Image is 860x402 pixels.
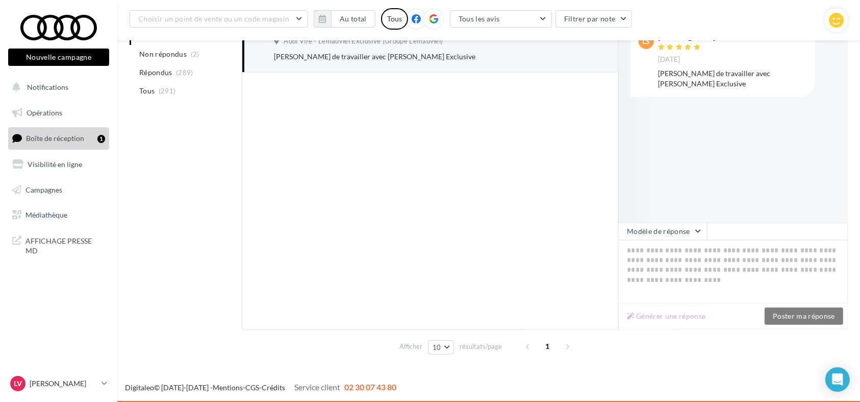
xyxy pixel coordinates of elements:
[125,383,396,392] span: © [DATE]-[DATE] - - -
[27,108,62,117] span: Opérations
[139,86,155,96] span: Tous
[125,383,154,392] a: Digitaleo
[30,379,97,389] p: [PERSON_NAME]
[381,8,408,30] div: Tous
[26,185,62,194] span: Campagnes
[825,367,850,392] div: Open Intercom Messenger
[27,83,68,91] span: Notifications
[658,34,715,41] div: [PERSON_NAME]
[139,49,187,59] span: Non répondus
[191,50,199,58] span: (2)
[6,204,111,226] a: Médiathèque
[433,343,441,351] span: 10
[399,342,422,351] span: Afficher
[314,10,375,28] button: Au total
[618,223,707,240] button: Modèle de réponse
[555,10,633,28] button: Filtrer par note
[213,383,243,392] a: Mentions
[26,134,84,143] span: Boîte de réception
[8,374,109,393] a: LV [PERSON_NAME]
[26,210,67,219] span: Médiathèque
[460,342,502,351] span: résultats/page
[262,383,285,392] a: Crédits
[97,135,105,143] div: 1
[6,102,111,124] a: Opérations
[159,87,176,95] span: (291)
[284,37,443,46] span: Audi Vire - Lemauviel Exclusive (Groupe Lemauviel)
[294,382,340,392] span: Service client
[658,55,680,64] span: [DATE]
[765,308,843,325] button: Poster ma réponse
[344,382,396,392] span: 02 30 07 43 80
[26,234,105,256] span: AFFICHAGE PRESSE MD
[450,10,552,28] button: Tous les avis
[139,67,172,78] span: Répondus
[14,379,22,389] span: LV
[138,14,289,23] span: Choisir un point de vente ou un code magasin
[643,36,650,46] span: LS
[245,383,259,392] a: CGS
[8,49,109,66] button: Nouvelle campagne
[28,160,82,169] span: Visibilité en ligne
[540,338,556,354] span: 1
[459,14,500,23] span: Tous les avis
[176,68,193,77] span: (289)
[623,310,710,322] button: Générer une réponse
[331,10,375,28] button: Au total
[658,68,807,89] div: [PERSON_NAME] de travailler avec [PERSON_NAME] Exclusive
[274,52,543,62] div: [PERSON_NAME] de travailler avec [PERSON_NAME] Exclusive
[428,340,454,354] button: 10
[6,154,111,175] a: Visibilité en ligne
[6,127,111,149] a: Boîte de réception1
[6,230,111,260] a: AFFICHAGE PRESSE MD
[6,179,111,201] a: Campagnes
[130,10,308,28] button: Choisir un point de vente ou un code magasin
[6,77,107,98] button: Notifications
